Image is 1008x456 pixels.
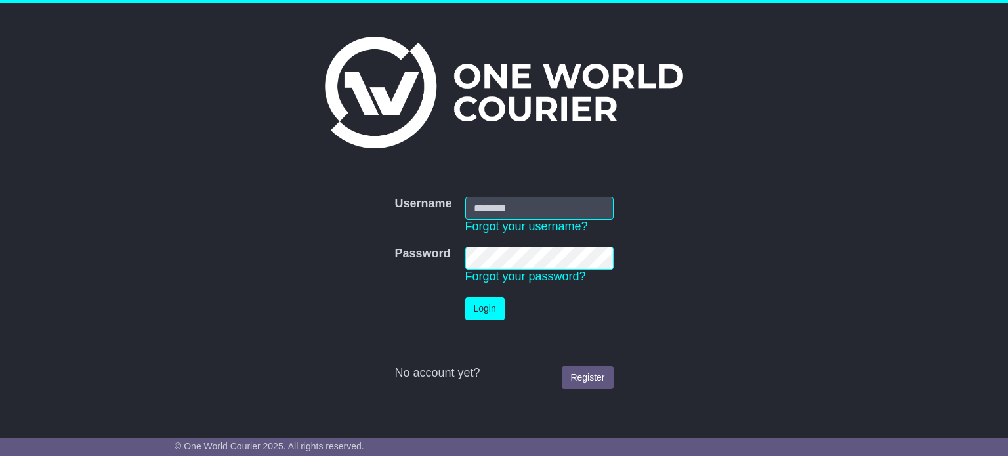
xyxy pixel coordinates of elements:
[175,441,364,451] span: © One World Courier 2025. All rights reserved.
[465,220,588,233] a: Forgot your username?
[394,366,613,381] div: No account yet?
[562,366,613,389] a: Register
[465,297,505,320] button: Login
[394,197,451,211] label: Username
[325,37,683,148] img: One World
[394,247,450,261] label: Password
[465,270,586,283] a: Forgot your password?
